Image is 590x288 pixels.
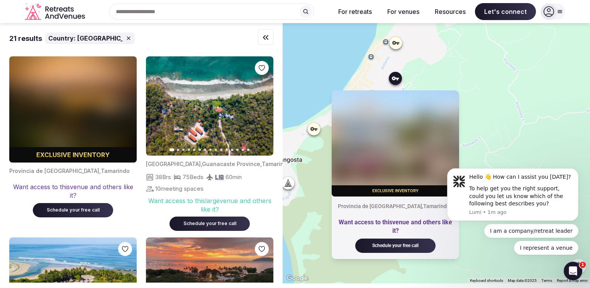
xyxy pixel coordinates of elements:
[77,34,144,42] span: [GEOGRAPHIC_DATA]
[146,197,273,214] div: Want access to this large venue and others like it?
[25,3,86,20] svg: Retreats and Venues company logo
[193,149,195,151] button: Go to slide 5
[9,150,137,159] div: Exclusive inventory
[247,149,249,151] button: Go to slide 15
[225,149,228,151] button: Go to slide 11
[179,220,241,227] div: Schedule your free call
[202,161,260,167] span: Guanacaste Province
[146,161,201,167] span: [GEOGRAPHIC_DATA]
[423,203,450,209] span: Tamarindo
[355,243,436,248] a: Schedule your free call
[470,278,503,283] button: Keyboard shortcuts
[155,173,171,181] span: 38 Brs
[436,127,590,267] iframe: Intercom notifications message
[220,149,222,151] button: Go to slide 10
[201,161,202,167] span: ,
[9,56,137,163] img: Blurred cover image for a premium venue
[422,203,423,209] span: ,
[236,149,239,151] button: Go to slide 13
[215,173,224,181] span: LIB
[204,149,206,151] button: Go to slide 7
[557,278,588,283] a: Report a map error
[285,273,310,283] img: Google
[170,148,175,151] button: Go to slide 1
[101,168,130,174] span: Tamarindo
[338,218,453,235] div: Want access to this venue and others like it?
[564,262,582,280] iframe: Intercom live chat
[508,278,537,283] span: Map data ©2025
[475,3,536,20] span: Let's connect
[182,149,185,151] button: Go to slide 3
[9,168,99,174] span: Provincia de [GEOGRAPHIC_DATA]
[338,203,422,209] span: Provincia de [GEOGRAPHIC_DATA]
[48,34,76,42] span: Country:
[99,168,101,174] span: ,
[198,149,201,151] button: Go to slide 6
[146,56,273,156] img: Featured image for venue
[332,188,459,193] div: Exclusive inventory
[177,149,179,151] button: Go to slide 2
[580,262,586,268] span: 1
[33,205,113,213] a: Schedule your free call
[541,278,552,283] a: Terms
[155,185,203,193] span: 10 meeting spaces
[183,173,203,181] span: 75 Beds
[381,3,426,20] button: For venues
[170,219,250,227] a: Schedule your free call
[209,149,212,151] button: Go to slide 8
[231,149,233,151] button: Go to slide 12
[188,149,190,151] button: Go to slide 4
[215,149,217,151] button: Go to slide 9
[225,173,242,181] span: 60 min
[285,273,310,283] a: Open this area in Google Maps (opens a new window)
[365,242,426,249] div: Schedule your free call
[260,161,262,167] span: ,
[242,149,244,151] button: Go to slide 14
[9,183,137,200] div: Want access to this venue and others like it?
[332,90,459,197] img: Blurred cover image for a premium venue
[25,3,86,20] a: Visit the homepage
[262,161,291,167] span: Tamarindo
[429,3,472,20] button: Resources
[9,34,42,43] div: 21 results
[42,207,104,213] div: Schedule your free call
[332,3,378,20] button: For retreats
